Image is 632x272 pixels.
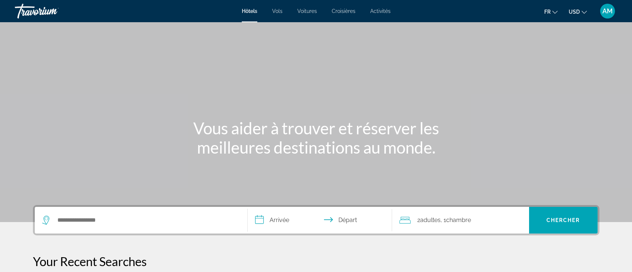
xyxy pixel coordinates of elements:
[569,6,587,17] button: Change currency
[242,8,257,14] a: Hôtels
[15,1,89,21] a: Travorium
[177,118,455,157] h1: Vous aider à trouver et réserver les meilleures destinations au monde.
[272,8,282,14] a: Vols
[598,3,617,19] button: User Menu
[332,8,355,14] a: Croisières
[602,7,613,15] span: AM
[529,207,598,234] button: Search
[441,215,471,225] span: , 1
[546,217,580,223] span: Chercher
[248,207,392,234] button: Select check in and out date
[370,8,391,14] a: Activités
[417,215,441,225] span: 2
[392,207,529,234] button: Travelers: 2 adults, 0 children
[33,254,599,269] p: Your Recent Searches
[544,6,558,17] button: Change language
[420,216,441,224] span: Adultes
[35,207,598,234] div: Search widget
[57,215,236,226] input: Search hotel destination
[544,9,551,15] span: fr
[297,8,317,14] a: Voitures
[446,216,471,224] span: Chambre
[569,9,580,15] span: USD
